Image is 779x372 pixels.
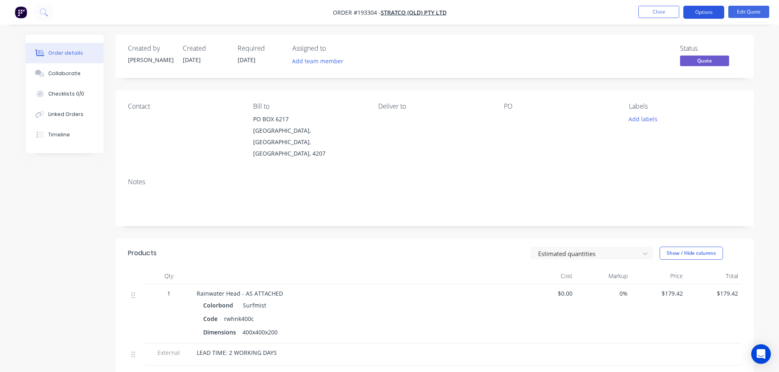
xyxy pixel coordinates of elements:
[751,344,771,364] div: Open Intercom Messenger
[238,56,256,64] span: [DATE]
[333,9,381,16] span: Order #193304 -
[683,6,724,19] button: Options
[167,289,171,298] span: 1
[660,247,723,260] button: Show / Hide columns
[26,43,103,63] button: Order details
[221,313,257,325] div: rwhnk400c
[287,56,348,67] button: Add team member
[240,299,266,311] div: Surfmist
[689,289,738,298] span: $179.42
[48,131,70,138] div: Timeline
[203,326,239,338] div: Dimensions
[680,45,741,52] div: Status
[292,45,374,52] div: Assigned to
[15,6,27,18] img: Factory
[624,114,662,125] button: Add labels
[686,268,741,284] div: Total
[144,268,193,284] div: Qty
[203,299,236,311] div: Colorbond
[728,6,769,18] button: Edit Quote
[239,326,281,338] div: 400x400x200
[638,6,679,18] button: Close
[197,290,283,297] span: Rainwater Head - AS ATTACHED
[48,70,81,77] div: Collaborate
[521,268,576,284] div: Cost
[378,102,490,110] div: Deliver to
[253,114,365,159] div: PO BOX 6217[GEOGRAPHIC_DATA], [GEOGRAPHIC_DATA], [GEOGRAPHIC_DATA], 4207
[203,313,221,325] div: Code
[197,349,277,356] span: LEAD TIME: 2 WORKING DAYS
[576,268,631,284] div: Markup
[253,102,365,110] div: Bill to
[504,102,616,110] div: PO
[381,9,447,16] a: Stratco (QLD) Pty Ltd
[253,114,365,125] div: PO BOX 6217
[183,45,228,52] div: Created
[292,56,348,67] button: Add team member
[26,104,103,125] button: Linked Orders
[128,248,157,258] div: Products
[26,63,103,84] button: Collaborate
[26,84,103,104] button: Checklists 0/0
[48,90,84,98] div: Checklists 0/0
[26,125,103,145] button: Timeline
[253,125,365,159] div: [GEOGRAPHIC_DATA], [GEOGRAPHIC_DATA], [GEOGRAPHIC_DATA], 4207
[128,178,741,186] div: Notes
[238,45,283,52] div: Required
[128,102,240,110] div: Contact
[128,45,173,52] div: Created by
[579,289,628,298] span: 0%
[634,289,683,298] span: $179.42
[629,102,741,110] div: Labels
[631,268,686,284] div: Price
[148,348,190,357] span: External
[680,56,729,66] span: Quote
[128,56,173,64] div: [PERSON_NAME]
[524,289,572,298] span: $0.00
[48,111,83,118] div: Linked Orders
[48,49,83,57] div: Order details
[183,56,201,64] span: [DATE]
